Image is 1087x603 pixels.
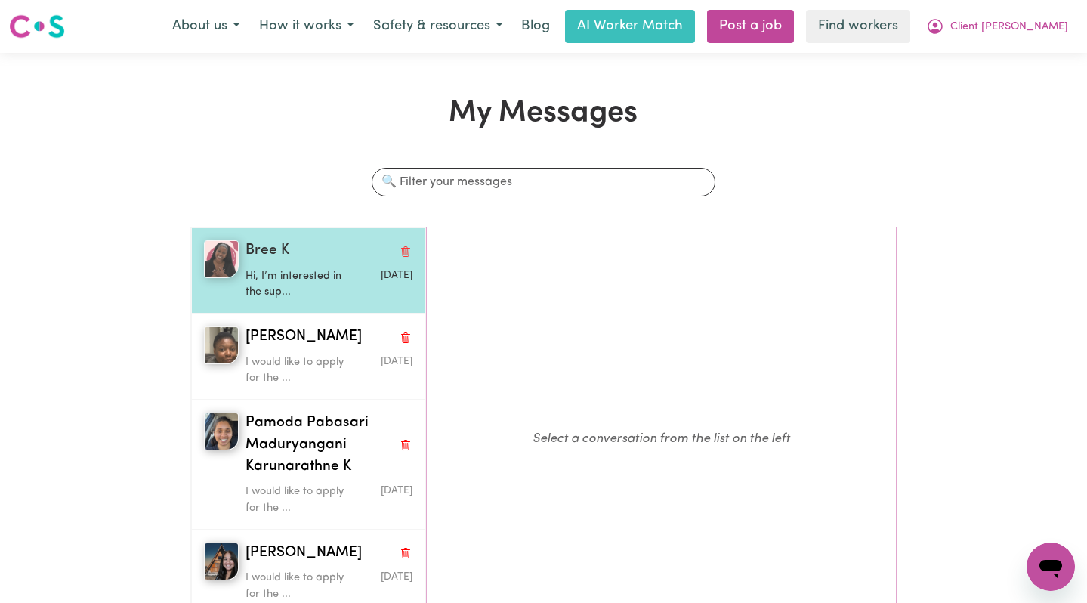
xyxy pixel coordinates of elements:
[707,10,794,43] a: Post a job
[191,314,425,400] button: Vivian O[PERSON_NAME]Delete conversationI would like to apply for the ...Message sent on October ...
[1027,543,1075,591] iframe: Button to launch messaging window
[204,326,239,364] img: Vivian O
[381,486,412,496] span: Message sent on September 0, 2025
[533,432,790,445] em: Select a conversation from the list on the left
[363,11,512,42] button: Safety & resources
[381,271,412,280] span: Message sent on October 6, 2025
[512,10,559,43] a: Blog
[246,484,357,516] p: I would like to apply for the ...
[190,95,897,131] h1: My Messages
[246,413,392,478] span: Pamoda Pabasari Maduryangani Karunarathne K
[9,9,65,44] a: Careseekers logo
[381,357,412,366] span: Message sent on October 5, 2025
[191,400,425,530] button: Pamoda Pabasari Maduryangani Karunarathne KPamoda Pabasari Maduryangani Karunarathne KDelete conv...
[204,543,239,580] img: Sara R
[565,10,695,43] a: AI Worker Match
[191,227,425,314] button: Bree KBree KDelete conversationHi, I’m interested in the sup...Message sent on October 6, 2025
[806,10,910,43] a: Find workers
[204,240,239,278] img: Bree K
[249,11,363,42] button: How it works
[372,168,716,196] input: 🔍 Filter your messages
[246,543,362,564] span: [PERSON_NAME]
[381,572,412,582] span: Message sent on September 4, 2025
[399,543,412,563] button: Delete conversation
[246,268,357,301] p: Hi, I’m interested in the sup...
[204,413,239,450] img: Pamoda Pabasari Maduryangani Karunarathne K
[916,11,1078,42] button: My Account
[162,11,249,42] button: About us
[950,19,1068,36] span: Client [PERSON_NAME]
[246,240,289,262] span: Bree K
[399,241,412,261] button: Delete conversation
[399,435,412,455] button: Delete conversation
[246,326,362,348] span: [PERSON_NAME]
[246,354,357,387] p: I would like to apply for the ...
[399,327,412,347] button: Delete conversation
[246,570,357,602] p: I would like to apply for the ...
[9,13,65,40] img: Careseekers logo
